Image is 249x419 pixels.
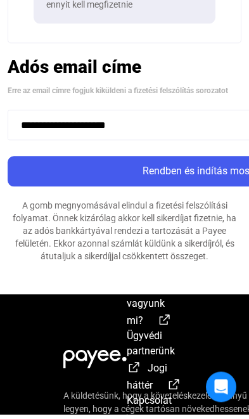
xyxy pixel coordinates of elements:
span: Kik vagyunk mi? [127,287,165,331]
img: external-link-white [157,318,172,330]
img: external-link-white [127,365,142,378]
h2: Adós email címe [8,60,241,82]
img: external-link-white [167,382,182,395]
a: external-link-whiteJogi háttér [127,368,167,397]
div: Open Intercom Messenger [206,376,236,406]
a: external-link-whiteKapcsolat [127,385,188,413]
a: external-link-whiteÜgyvédi partnerünk [127,321,178,363]
div: A gomb megnyomásával elindul a fizetési felszólítási folyamat. Önnek kizárólag akkor kell sikerdí... [8,203,241,267]
span: Jogi háttér [127,366,167,396]
span: Kapcsolat [127,399,172,411]
a: external-link-whiteKik vagyunk mi? [127,288,165,333]
img: white-payee-white-dot.svg [63,347,127,373]
span: Ügyvédi partnerünk [127,334,175,361]
div: Erre az email címre fogjuk kiküldeni a fizetési felszólítás sorozatot [8,89,241,101]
